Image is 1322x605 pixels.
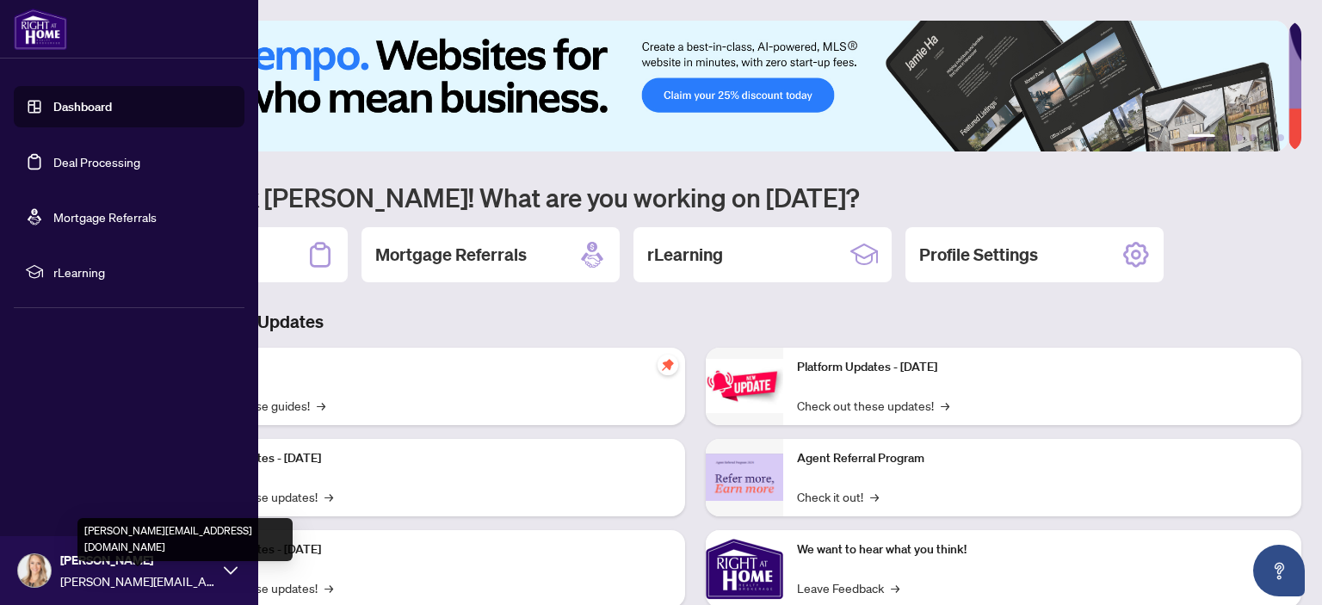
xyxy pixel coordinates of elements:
button: 5 [1263,134,1270,141]
img: Agent Referral Program [706,454,783,501]
span: → [891,578,899,597]
h2: Profile Settings [919,243,1038,267]
span: [PERSON_NAME][EMAIL_ADDRESS][DOMAIN_NAME] [60,571,215,590]
h2: rLearning [647,243,723,267]
h1: Welcome back [PERSON_NAME]! What are you working on [DATE]? [90,181,1301,213]
p: Platform Updates - [DATE] [181,449,671,468]
button: 2 [1222,134,1229,141]
p: Agent Referral Program [797,449,1288,468]
div: [PERSON_NAME][EMAIL_ADDRESS][DOMAIN_NAME] [77,518,293,561]
button: 6 [1277,134,1284,141]
a: Dashboard [53,99,112,114]
span: rLearning [53,262,232,281]
img: Platform Updates - June 23, 2025 [706,359,783,413]
span: → [870,487,879,506]
button: 1 [1188,134,1215,141]
span: [PERSON_NAME] [60,551,215,570]
span: → [324,487,333,506]
button: 3 [1236,134,1243,141]
button: 4 [1250,134,1257,141]
span: → [941,396,949,415]
h2: Mortgage Referrals [375,243,527,267]
img: Slide 0 [90,21,1288,151]
a: Check out these updates!→ [797,396,949,415]
span: → [317,396,325,415]
img: logo [14,9,67,50]
a: Deal Processing [53,154,140,170]
p: Platform Updates - [DATE] [797,358,1288,377]
span: → [324,578,333,597]
img: Profile Icon [18,554,51,587]
span: pushpin [658,355,678,375]
p: Self-Help [181,358,671,377]
h3: Brokerage & Industry Updates [90,310,1301,334]
a: Check it out!→ [797,487,879,506]
a: Mortgage Referrals [53,209,157,225]
a: Leave Feedback→ [797,578,899,597]
p: We want to hear what you think! [797,540,1288,559]
p: Platform Updates - [DATE] [181,540,671,559]
button: Open asap [1253,545,1305,596]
